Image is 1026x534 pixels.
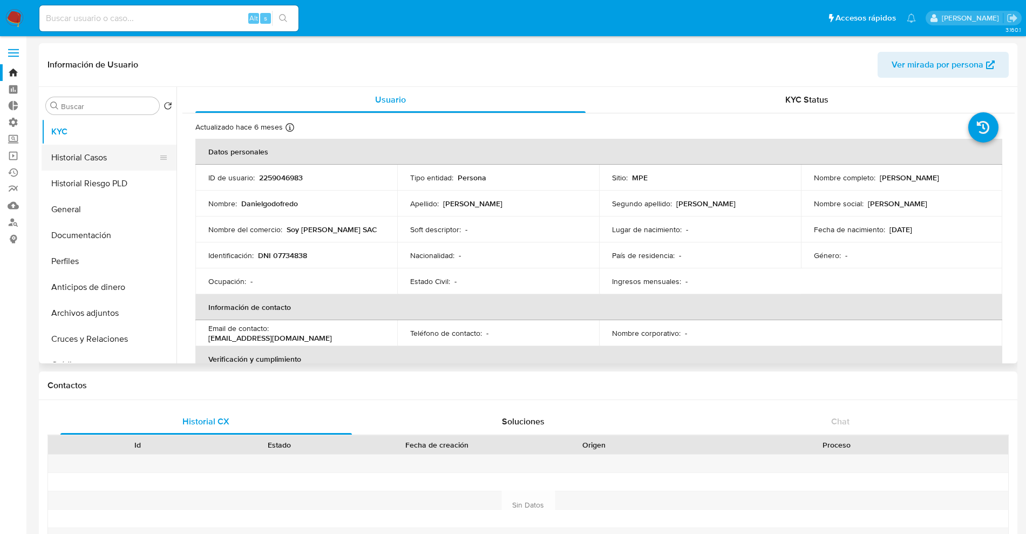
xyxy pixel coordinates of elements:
[632,173,648,182] p: MPE
[42,171,176,197] button: Historial Riesgo PLD
[410,328,482,338] p: Teléfono de contacto :
[443,199,502,208] p: [PERSON_NAME]
[814,251,841,260] p: Género :
[612,173,628,182] p: Sitio :
[259,173,303,182] p: 2259046983
[814,173,875,182] p: Nombre completo :
[685,276,688,286] p: -
[42,222,176,248] button: Documentación
[208,276,246,286] p: Ocupación :
[47,380,1009,391] h1: Contactos
[42,119,176,145] button: KYC
[358,440,516,450] div: Fecha de creación
[42,352,176,378] button: Créditos
[258,251,307,260] p: DNI 07734838
[835,12,896,24] span: Accesos rápidos
[907,13,916,23] a: Notificaciones
[486,328,488,338] p: -
[264,13,267,23] span: s
[531,440,657,450] div: Origen
[785,93,828,106] span: KYC Status
[459,251,461,260] p: -
[502,415,545,428] span: Soluciones
[410,173,453,182] p: Tipo entidad :
[942,13,1003,23] p: santiago.sgreco@mercadolibre.com
[287,225,377,234] p: Soy [PERSON_NAME] SAC
[465,225,467,234] p: -
[410,276,450,286] p: Estado Civil :
[375,93,406,106] span: Usuario
[889,225,912,234] p: [DATE]
[208,225,282,234] p: Nombre del comercio :
[878,52,1009,78] button: Ver mirada por persona
[208,199,237,208] p: Nombre :
[216,440,342,450] div: Estado
[42,145,168,171] button: Historial Casos
[410,225,461,234] p: Soft descriptor :
[831,415,850,428] span: Chat
[612,225,682,234] p: Lugar de nacimiento :
[42,300,176,326] button: Archivos adjuntos
[42,248,176,274] button: Perfiles
[672,440,1001,450] div: Proceso
[612,199,672,208] p: Segundo apellido :
[164,102,172,113] button: Volver al orden por defecto
[814,225,885,234] p: Fecha de nacimiento :
[241,199,298,208] p: Danielgodofredo
[272,11,294,26] button: search-icon
[182,415,229,428] span: Historial CX
[208,323,269,333] p: Email de contacto :
[42,326,176,352] button: Cruces y Relaciones
[845,251,847,260] p: -
[458,173,486,182] p: Persona
[208,251,254,260] p: Identificación :
[612,251,675,260] p: País de residencia :
[208,333,332,343] p: [EMAIL_ADDRESS][DOMAIN_NAME]
[195,122,283,132] p: Actualizado hace 6 meses
[676,199,736,208] p: [PERSON_NAME]
[50,102,59,110] button: Buscar
[1007,12,1018,24] a: Salir
[685,328,687,338] p: -
[74,440,201,450] div: Id
[612,328,681,338] p: Nombre corporativo :
[410,251,454,260] p: Nacionalidad :
[195,346,1002,372] th: Verificación y cumplimiento
[42,274,176,300] button: Anticipos de dinero
[250,276,253,286] p: -
[195,294,1002,320] th: Información de contacto
[892,52,983,78] span: Ver mirada por persona
[47,59,138,70] h1: Información de Usuario
[686,225,688,234] p: -
[814,199,864,208] p: Nombre social :
[42,197,176,222] button: General
[612,276,681,286] p: Ingresos mensuales :
[61,102,155,111] input: Buscar
[454,276,457,286] p: -
[208,173,255,182] p: ID de usuario :
[39,11,298,25] input: Buscar usuario o caso...
[880,173,939,182] p: [PERSON_NAME]
[195,139,1002,165] th: Datos personales
[679,251,681,260] p: -
[410,199,439,208] p: Apellido :
[249,13,258,23] span: Alt
[868,199,927,208] p: [PERSON_NAME]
